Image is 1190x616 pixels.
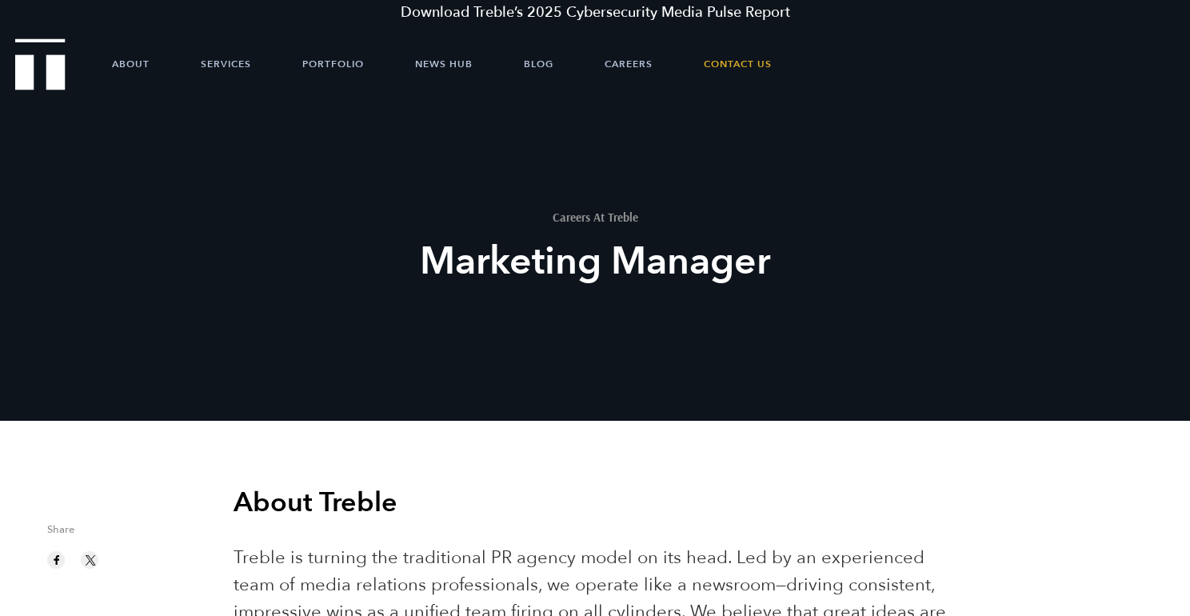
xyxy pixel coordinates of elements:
a: Careers [605,40,653,88]
span: Share [47,525,210,543]
h1: Careers At Treble [300,211,890,223]
img: twitter sharing button [83,553,98,567]
a: Portfolio [302,40,364,88]
b: About Treble [234,484,397,521]
h2: Marketing Manager [300,237,890,286]
a: About [112,40,150,88]
a: News Hub [415,40,473,88]
img: facebook sharing button [50,553,64,567]
a: Services [201,40,251,88]
img: Treble logo [15,38,66,90]
a: Treble Homepage [16,40,64,89]
a: Contact Us [704,40,772,88]
a: Blog [524,40,553,88]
